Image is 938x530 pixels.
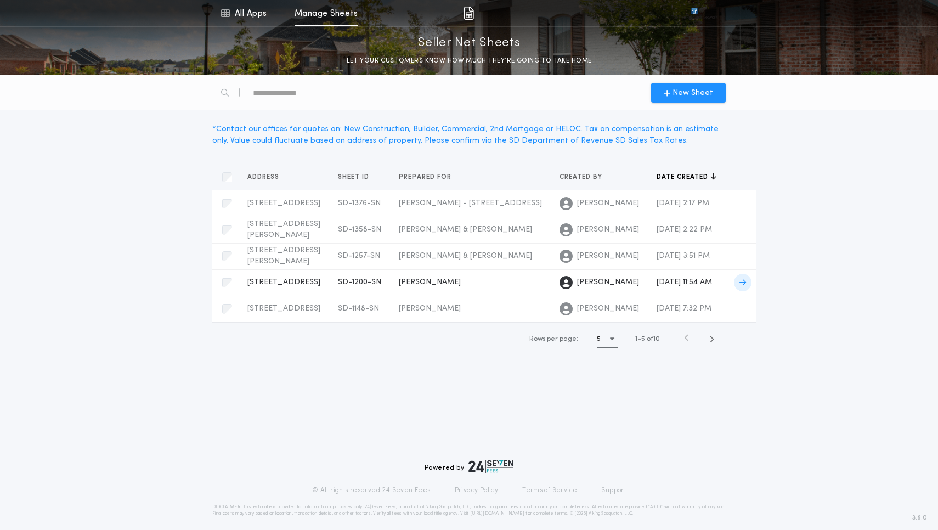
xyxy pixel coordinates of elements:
[470,511,524,516] a: [URL][DOMAIN_NAME]
[673,87,713,99] span: New Sheet
[338,199,381,207] span: SD-1376-SN
[338,172,377,183] button: Sheet ID
[657,173,710,182] span: Date created
[577,251,639,262] span: [PERSON_NAME]
[529,336,578,342] span: Rows per page:
[247,172,287,183] button: Address
[464,7,474,20] img: img
[247,305,320,313] span: [STREET_ADDRESS]
[657,305,711,313] span: [DATE] 7:32 PM
[647,334,660,344] span: of 10
[455,486,499,495] a: Privacy Policy
[247,246,320,266] span: [STREET_ADDRESS][PERSON_NAME]
[657,252,710,260] span: [DATE] 3:51 PM
[247,199,320,207] span: [STREET_ADDRESS]
[560,173,604,182] span: Created by
[657,199,709,207] span: [DATE] 2:17 PM
[635,336,637,342] span: 1
[560,172,611,183] button: Created by
[657,278,712,286] span: [DATE] 11:54 AM
[577,198,639,209] span: [PERSON_NAME]
[601,486,626,495] a: Support
[212,123,726,146] div: * Contact our offices for quotes on: New Construction, Builder, Commercial, 2nd Mortgage or HELOC...
[912,513,927,523] span: 3.8.0
[577,277,639,288] span: [PERSON_NAME]
[399,225,532,234] span: [PERSON_NAME] & [PERSON_NAME]
[522,486,577,495] a: Terms of Service
[338,225,381,234] span: SD-1358-SN
[399,305,461,313] span: [PERSON_NAME]
[597,334,601,345] h1: 5
[399,252,532,260] span: [PERSON_NAME] & [PERSON_NAME]
[468,460,513,473] img: logo
[597,330,618,348] button: 5
[247,220,320,239] span: [STREET_ADDRESS][PERSON_NAME]
[418,35,521,52] p: Seller Net Sheets
[347,55,592,66] p: LET YOUR CUSTOMERS KNOW HOW MUCH THEY’RE GOING TO TAKE HOME
[671,8,717,19] img: vs-icon
[399,199,542,207] span: [PERSON_NAME] - [STREET_ADDRESS]
[657,225,712,234] span: [DATE] 2:22 PM
[338,305,379,313] span: SD-1148-SN
[212,504,726,517] p: DISCLAIMER: This estimate is provided for informational purposes only. 24|Seven Fees, a product o...
[312,486,431,495] p: © All rights reserved. 24|Seven Fees
[247,278,320,286] span: [STREET_ADDRESS]
[399,278,461,286] span: [PERSON_NAME]
[577,224,639,235] span: [PERSON_NAME]
[577,303,639,314] span: [PERSON_NAME]
[651,83,726,103] button: New Sheet
[338,173,371,182] span: Sheet ID
[247,173,281,182] span: Address
[399,173,454,182] span: Prepared for
[338,278,381,286] span: SD-1200-SN
[641,336,645,342] span: 5
[657,172,716,183] button: Date created
[425,460,513,473] div: Powered by
[338,252,380,260] span: SD-1257-SN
